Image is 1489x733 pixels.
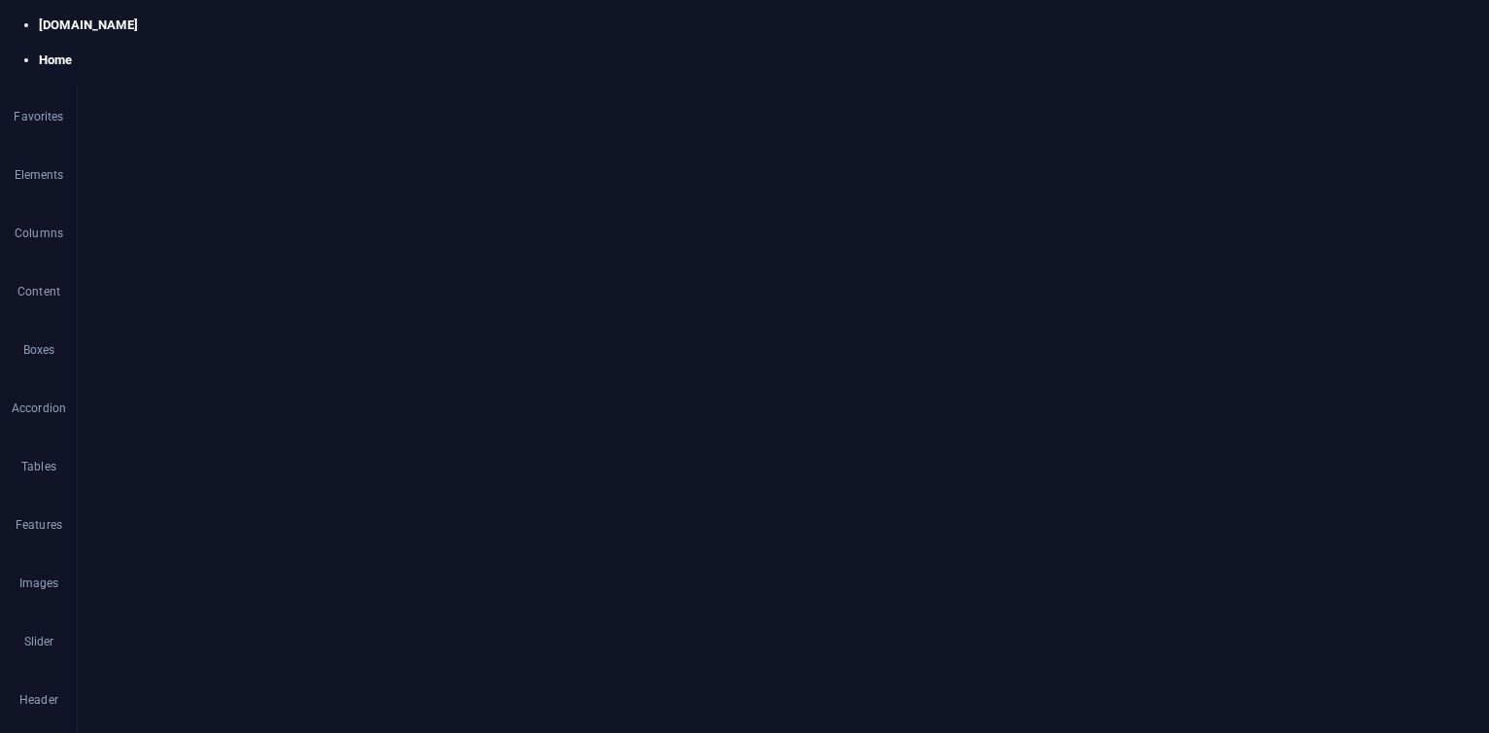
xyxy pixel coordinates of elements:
p: Accordion [12,401,66,416]
p: Elements [15,167,64,183]
p: Slider [24,634,54,649]
h4: Home [39,52,1489,69]
p: Images [19,576,59,591]
p: Favorites [14,109,63,124]
p: Boxes [23,342,55,358]
p: Tables [21,459,56,474]
p: Header [19,692,58,708]
p: Columns [15,226,63,241]
p: Content [17,284,60,299]
h4: [DOMAIN_NAME] [39,17,1489,34]
p: Features [16,517,62,533]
